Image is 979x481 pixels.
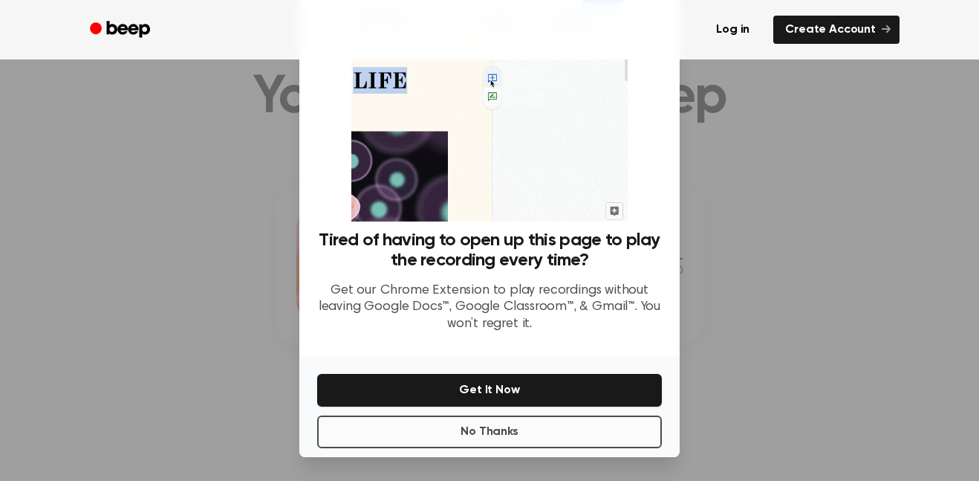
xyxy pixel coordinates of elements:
[79,16,163,45] a: Beep
[773,16,900,44] a: Create Account
[317,416,662,448] button: No Thanks
[701,13,764,47] a: Log in
[317,283,662,333] p: Get our Chrome Extension to play recordings without leaving Google Docs™, Google Classroom™, & Gm...
[317,230,662,271] h3: Tired of having to open up this page to play the recording every time?
[317,374,662,407] button: Get It Now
